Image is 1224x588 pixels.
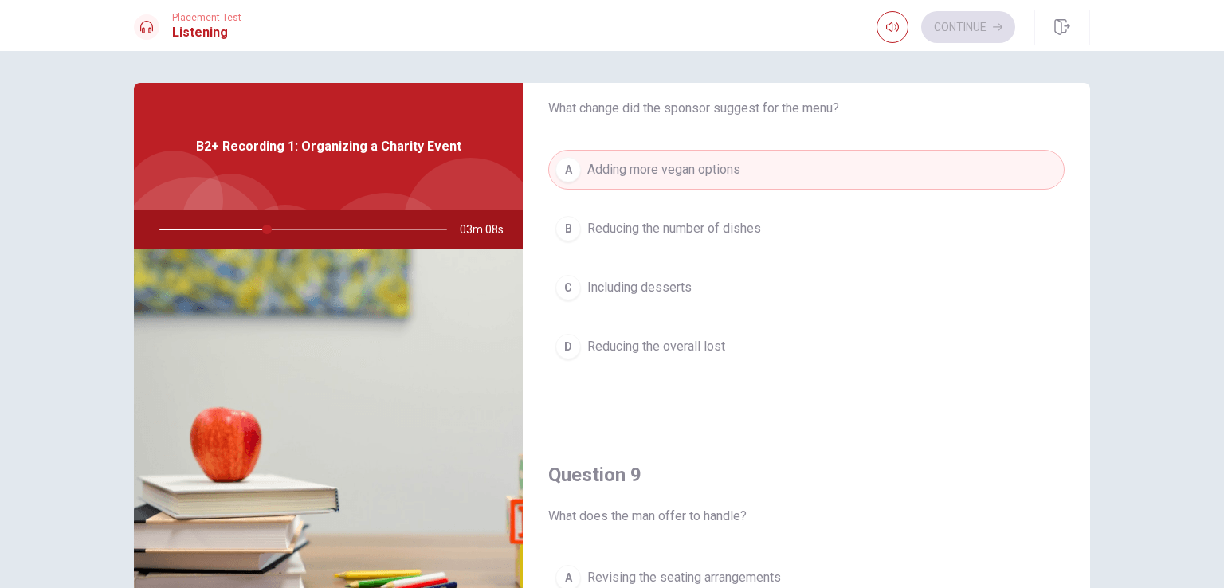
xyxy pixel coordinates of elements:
button: DReducing the overall lost [548,327,1065,367]
h4: Question 9 [548,462,1065,488]
div: D [555,334,581,359]
div: B [555,216,581,241]
span: Revising the seating arrangements [587,568,781,587]
span: Reducing the number of dishes [587,219,761,238]
div: C [555,275,581,300]
span: Placement Test [172,12,241,23]
span: What does the man offer to handle? [548,507,1065,526]
span: 03m 08s [460,210,516,249]
button: BReducing the number of dishes [548,209,1065,249]
span: What change did the sponsor suggest for the menu? [548,99,1065,118]
div: A [555,157,581,182]
button: CIncluding desserts [548,268,1065,308]
button: AAdding more vegan options [548,150,1065,190]
h1: Listening [172,23,241,42]
span: Adding more vegan options [587,160,740,179]
span: Including desserts [587,278,692,297]
span: Reducing the overall lost [587,337,725,356]
span: B2+ Recording 1: Organizing a Charity Event [196,137,461,156]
